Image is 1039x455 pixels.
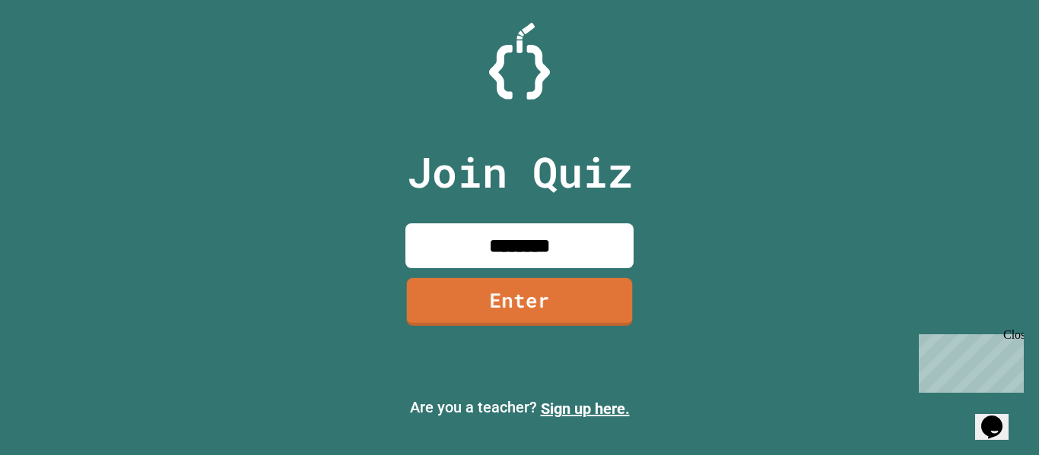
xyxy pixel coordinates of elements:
[6,6,105,96] div: Chat with us now!Close
[975,394,1024,440] iframe: chat widget
[489,23,550,100] img: Logo.svg
[541,400,630,418] a: Sign up here.
[407,278,633,326] a: Enter
[12,396,1027,420] p: Are you a teacher?
[407,141,633,204] p: Join Quiz
[913,328,1024,393] iframe: chat widget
